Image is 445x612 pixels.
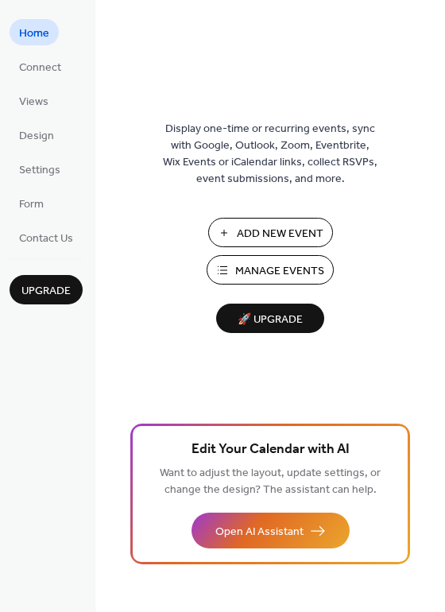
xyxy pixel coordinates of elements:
[21,283,71,300] span: Upgrade
[10,190,53,216] a: Form
[10,224,83,250] a: Contact Us
[235,263,324,280] span: Manage Events
[19,25,49,42] span: Home
[208,218,333,247] button: Add New Event
[19,128,54,145] span: Design
[216,304,324,333] button: 🚀 Upgrade
[10,19,59,45] a: Home
[160,463,381,501] span: Want to adjust the layout, update settings, or change the design? The assistant can help.
[215,524,304,540] span: Open AI Assistant
[19,60,61,76] span: Connect
[163,121,377,188] span: Display one-time or recurring events, sync with Google, Outlook, Zoom, Eventbrite, Wix Events or ...
[19,162,60,179] span: Settings
[192,439,350,461] span: Edit Your Calendar with AI
[19,94,48,110] span: Views
[19,230,73,247] span: Contact Us
[10,87,58,114] a: Views
[10,53,71,79] a: Connect
[19,196,44,213] span: Form
[10,275,83,304] button: Upgrade
[192,513,350,548] button: Open AI Assistant
[10,122,64,148] a: Design
[237,226,323,242] span: Add New Event
[10,156,70,182] a: Settings
[207,255,334,285] button: Manage Events
[226,309,315,331] span: 🚀 Upgrade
